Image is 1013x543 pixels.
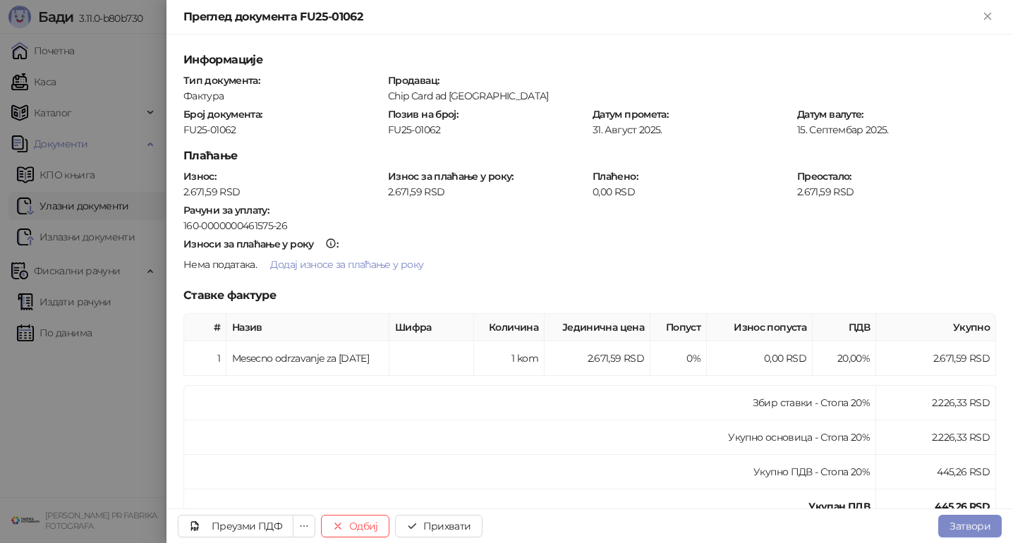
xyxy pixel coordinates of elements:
[876,341,996,376] td: 2.671,59 RSD
[837,352,870,365] span: 20,00 %
[183,219,996,232] div: 160-0000000461575-26
[389,314,474,341] th: Шифра
[183,74,260,87] strong: Тип документа :
[183,8,979,25] div: Преглед документа FU25-01062
[184,386,876,420] td: Збир ставки - Стопа 20%
[545,341,650,376] td: 2.671,59 RSD
[184,314,226,341] th: #
[232,350,383,366] div: Mesecno odrzavanje za [DATE]
[707,314,813,341] th: Износ попуста
[182,90,384,102] div: Фактура
[183,258,255,271] span: Нема података
[184,455,876,489] td: Укупно ПДВ - Стопа 20%
[387,185,588,198] div: 2.671,59 RSD
[182,123,384,136] div: FU25-01062
[184,341,226,376] td: 1
[876,314,996,341] th: Укупно
[388,170,514,183] strong: Износ за плаћање у року :
[593,170,638,183] strong: Плаћено :
[876,420,996,455] td: 2.226,33 RSD
[321,515,389,537] button: Одбиј
[591,185,793,198] div: 0,00 RSD
[797,170,851,183] strong: Преостало :
[183,239,314,249] div: Износи за плаћање у року
[183,204,269,216] strong: Рачуни за уплату :
[474,314,545,341] th: Количина
[593,108,668,121] strong: Датум промета :
[183,238,338,250] strong: :
[813,314,876,341] th: ПДВ
[183,147,996,164] h5: Плаћање
[388,108,458,121] strong: Позив на број :
[545,314,650,341] th: Јединична цена
[979,8,996,25] button: Close
[876,386,996,420] td: 2.226,33 RSD
[796,185,997,198] div: 2.671,59 RSD
[395,515,483,537] button: Прихвати
[299,521,309,531] span: ellipsis
[797,108,863,121] strong: Датум валуте :
[226,314,389,341] th: Назив
[808,500,870,513] strong: Укупан ПДВ
[876,455,996,489] td: 445,26 RSD
[796,123,997,136] div: 15. Септембар 2025.
[707,341,813,376] td: 0,00 RSD
[183,287,996,304] h5: Ставке фактуре
[183,170,216,183] strong: Износ :
[474,341,545,376] td: 1 kom
[259,253,435,276] button: Додај износе за плаћање у року
[650,341,707,376] td: 0%
[387,90,995,102] div: Chip Card ad [GEOGRAPHIC_DATA]
[183,51,996,68] h5: Информације
[938,515,1002,537] button: Затвори
[182,185,384,198] div: 2.671,59 RSD
[182,253,997,276] div: .
[591,123,793,136] div: 31. Август 2025.
[388,74,439,87] strong: Продавац :
[387,123,586,136] div: FU25-01062
[184,420,876,455] td: Укупно основица - Стопа 20%
[183,108,262,121] strong: Број документа :
[935,500,990,513] strong: 445,26 RSD
[178,515,293,537] a: Преузми ПДФ
[212,520,282,532] div: Преузми ПДФ
[650,314,707,341] th: Попуст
